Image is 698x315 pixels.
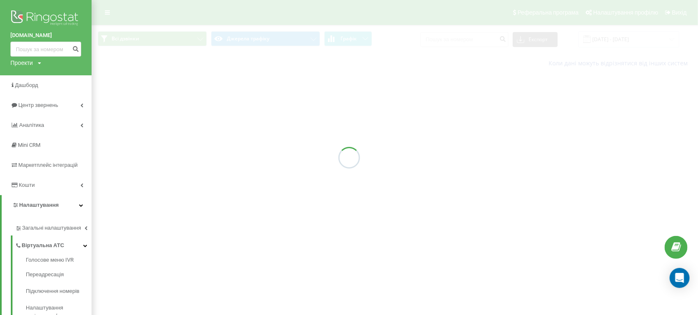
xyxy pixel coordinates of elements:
div: Open Intercom Messenger [670,268,690,288]
a: Підключення номерів [26,283,92,300]
a: Віртуальна АТС [15,236,92,253]
span: Переадресація [26,270,64,279]
a: Переадресація [26,266,92,283]
input: Пошук за номером [10,42,81,57]
span: Голосове меню IVR [26,256,74,264]
a: Голосове меню IVR [26,256,92,266]
span: Віртуальна АТС [22,241,64,250]
span: Загальні налаштування [22,224,81,232]
a: Загальні налаштування [15,218,92,236]
span: Mini CRM [18,142,40,148]
span: Підключення номерів [26,287,79,295]
span: Маркетплейс інтеграцій [18,162,78,168]
span: Кошти [19,182,35,188]
div: Проекти [10,59,33,67]
a: Налаштування [2,195,92,215]
span: Центр звернень [18,102,58,108]
span: Налаштування [19,202,59,208]
span: Дашборд [15,82,38,88]
span: Аналiтика [19,122,44,128]
img: Ringostat logo [10,8,81,29]
a: [DOMAIN_NAME] [10,31,81,40]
